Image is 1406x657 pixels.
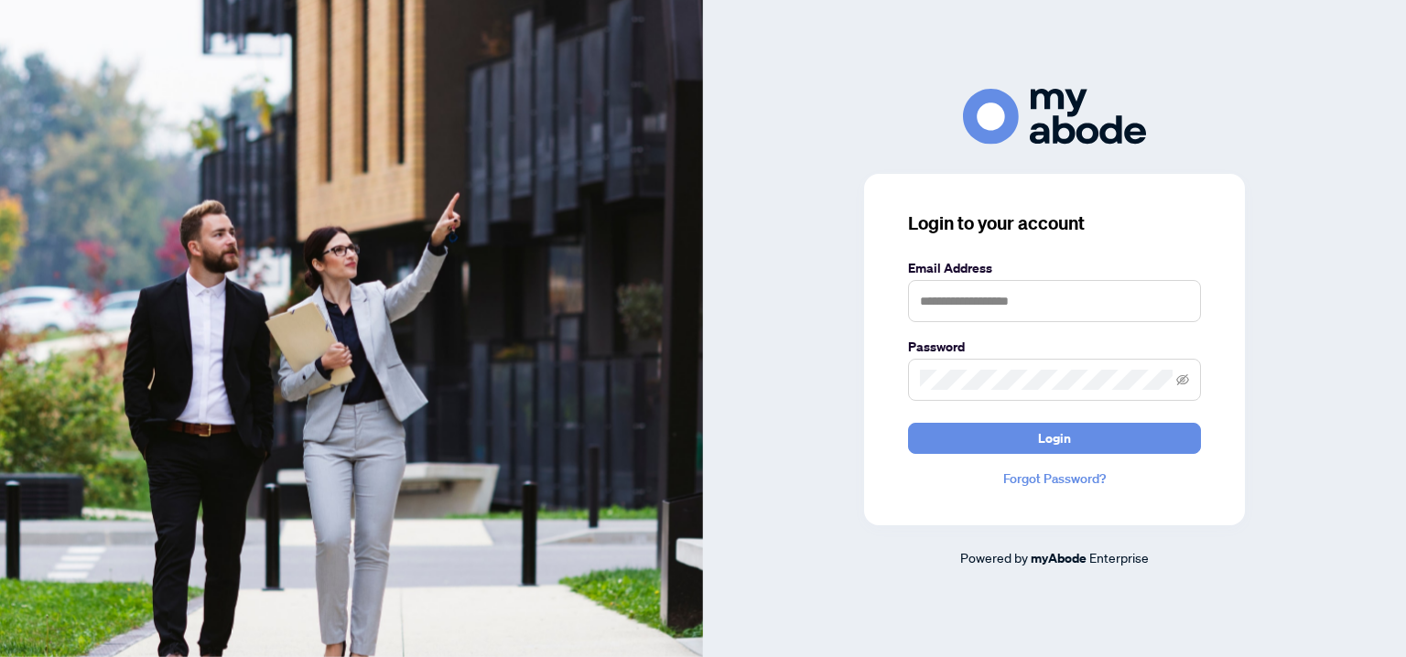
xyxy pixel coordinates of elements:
[908,210,1201,236] h3: Login to your account
[1089,549,1149,565] span: Enterprise
[963,89,1146,145] img: ma-logo
[1176,373,1189,386] span: eye-invisible
[908,258,1201,278] label: Email Address
[908,423,1201,454] button: Login
[908,337,1201,357] label: Password
[1038,424,1071,453] span: Login
[960,549,1028,565] span: Powered by
[908,469,1201,489] a: Forgot Password?
[1031,548,1087,568] a: myAbode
